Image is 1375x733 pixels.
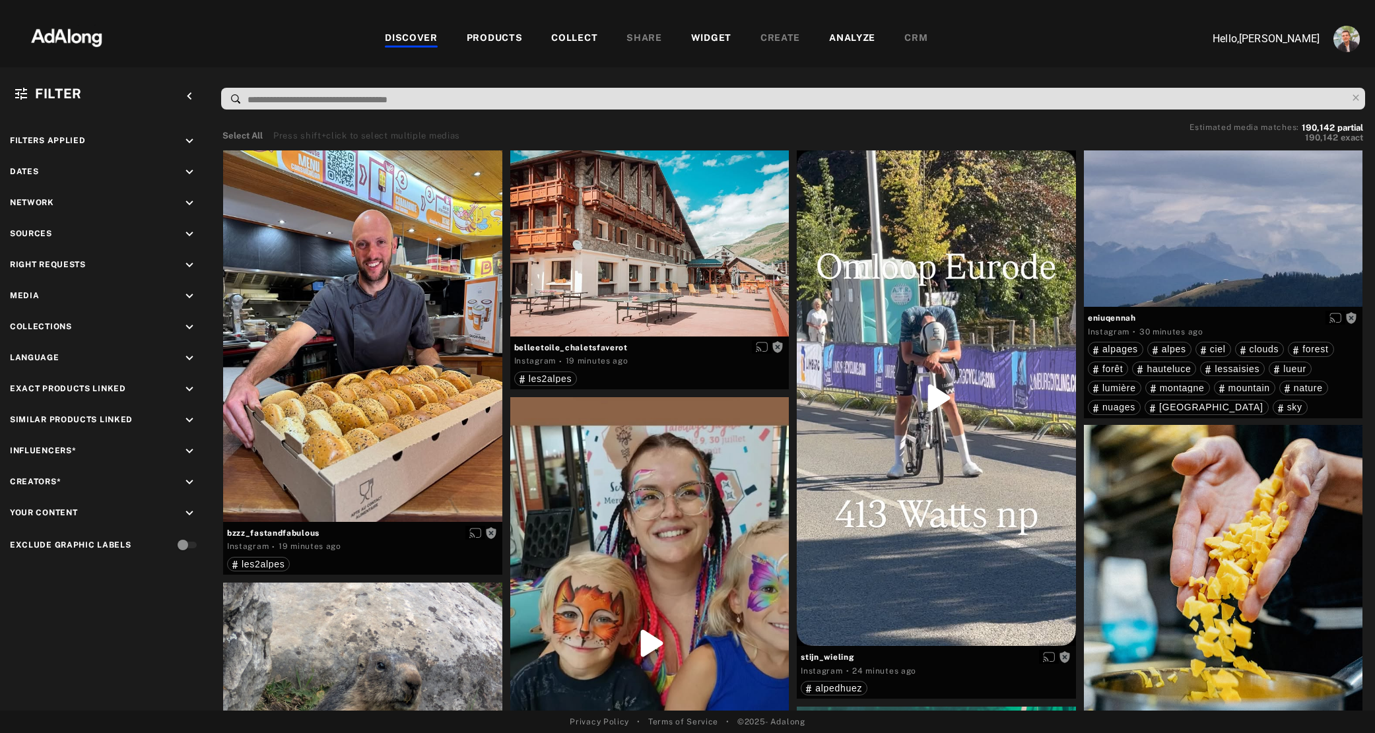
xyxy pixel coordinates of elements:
[514,342,786,354] span: belleetoile_chaletsfaverot
[1190,131,1363,144] button: 190,142exact
[182,506,197,521] i: keyboard_arrow_down
[10,353,59,362] span: Language
[752,340,772,354] button: Enable diffusion on this media
[10,322,72,331] span: Collections
[1151,383,1205,393] div: montagne
[182,227,197,241] i: keyboard_arrow_down
[852,666,916,676] time: 2025-08-28T06:58:22.000Z
[10,260,86,269] span: Right Requests
[829,31,875,47] div: ANALYZE
[1102,402,1135,412] span: nuages
[10,167,39,176] span: Dates
[385,31,438,47] div: DISCOVER
[904,31,927,47] div: CRM
[467,31,523,47] div: PRODUCTS
[1162,344,1186,354] span: alpes
[1147,364,1191,374] span: hauteluce
[1088,312,1359,324] span: eniuqennah
[242,559,285,569] span: les2alpes
[1150,402,1263,412] div: savoie
[10,446,76,455] span: Influencers*
[1137,364,1191,373] div: hauteluce
[637,716,640,728] span: •
[1283,364,1306,374] span: lueur
[182,196,197,210] i: keyboard_arrow_down
[10,198,54,207] span: Network
[10,291,40,300] span: Media
[1210,344,1226,354] span: ciel
[182,444,197,459] i: keyboard_arrow_down
[10,384,126,393] span: Exact Products Linked
[10,415,133,424] span: Similar Products Linked
[570,716,629,728] a: Privacy Policy
[648,716,718,728] a: Terms of Service
[1302,125,1363,131] button: 190,142partial
[10,136,86,145] span: Filters applied
[182,165,197,179] i: keyboard_arrow_down
[227,540,269,552] div: Instagram
[1102,344,1138,354] span: alpages
[551,31,597,47] div: COLLECT
[1088,326,1129,338] div: Instagram
[626,31,662,47] div: SHARE
[1274,364,1306,373] div: lueur
[1039,650,1059,664] button: Enable diffusion on this media
[1139,327,1203,336] time: 2025-08-28T06:51:48.000Z
[1188,31,1320,47] p: Hello, [PERSON_NAME]
[1293,344,1328,354] div: forest
[35,86,82,102] span: Filter
[182,475,197,490] i: keyboard_arrow_down
[1302,123,1335,133] span: 190,142
[485,528,497,537] span: Rights not requested
[1153,344,1186,354] div: alpes
[801,651,1072,663] span: stijn_wieling
[1228,383,1270,393] span: mountain
[846,666,850,676] span: ·
[1325,311,1345,325] button: Enable diffusion on this media
[529,373,572,384] span: les2alpes
[10,477,61,486] span: Creators*
[10,508,77,517] span: Your Content
[1287,402,1302,412] span: sky
[815,683,862,693] span: alpedhuez
[10,229,52,238] span: Sources
[514,355,556,367] div: Instagram
[806,684,862,693] div: alpedhuez
[273,129,460,143] div: Press shift+click to select multiple medias
[1215,364,1259,374] span: lessaisies
[272,542,275,552] span: ·
[1093,402,1135,412] div: nuages
[1093,344,1138,354] div: alpages
[1285,383,1323,393] div: nature
[222,129,263,143] button: Select All
[1330,22,1363,55] button: Account settings
[465,526,485,540] button: Enable diffusion on this media
[1093,364,1123,373] div: forêt
[1250,344,1279,354] span: clouds
[279,542,341,551] time: 2025-08-28T07:03:20.000Z
[227,527,498,539] span: bzzz_fastandfabulous
[182,320,197,335] i: keyboard_arrow_down
[182,289,197,303] i: keyboard_arrow_down
[1133,327,1136,337] span: ·
[772,342,784,352] span: Rights not requested
[9,16,125,56] img: 63233d7d88ed69de3c212112c67096b6.png
[726,716,729,728] span: •
[1302,344,1328,354] span: forest
[1219,383,1270,393] div: mountain
[182,382,197,397] i: keyboard_arrow_down
[10,539,131,551] div: Exclude Graphic Labels
[182,89,197,104] i: keyboard_arrow_left
[1345,313,1357,322] span: Rights not requested
[1102,364,1123,374] span: forêt
[1190,123,1299,132] span: Estimated media matches:
[1059,652,1071,661] span: Rights not requested
[760,31,800,47] div: CREATE
[520,374,572,383] div: les2alpes
[1102,383,1136,393] span: lumière
[1333,26,1360,52] img: ACg8ocLjEk1irI4XXb49MzUGwa4F_C3PpCyg-3CPbiuLEZrYEA=s96-c
[559,356,562,367] span: ·
[1294,383,1323,393] span: nature
[182,258,197,272] i: keyboard_arrow_down
[182,134,197,148] i: keyboard_arrow_down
